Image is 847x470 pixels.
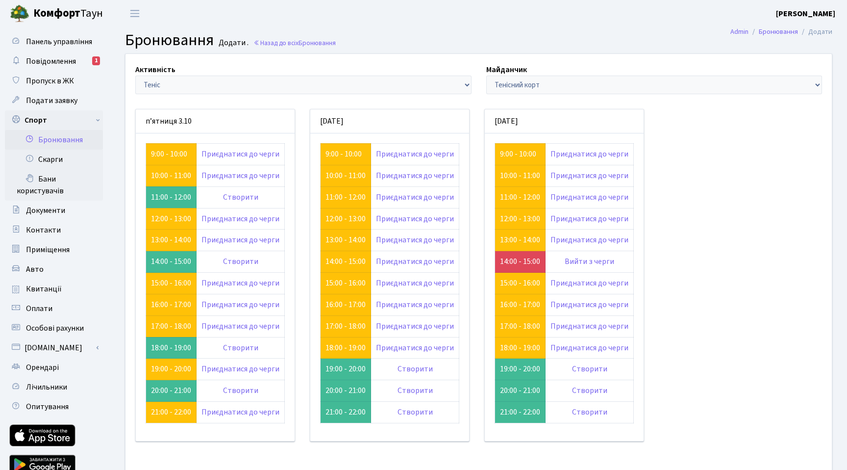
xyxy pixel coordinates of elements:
[33,5,103,22] span: Таун
[376,256,454,267] a: Приєднатися до черги
[253,38,336,48] a: Назад до всіхБронювання
[376,192,454,203] a: Приєднатися до черги
[201,213,279,224] a: Приєднатися до черги
[146,337,197,359] td: 18:00 - 19:00
[10,4,29,24] img: logo.png
[201,321,279,332] a: Приєднатися до черги
[500,149,536,159] a: 9:00 - 10:00
[572,385,607,396] a: Створити
[223,385,258,396] a: Створити
[572,364,607,374] a: Створити
[486,64,527,76] label: Майданчик
[325,170,366,181] a: 10:00 - 11:00
[325,256,366,267] a: 14:00 - 15:00
[26,95,77,106] span: Подати заявку
[26,382,67,392] span: Лічильники
[5,52,103,71] a: Повідомлення1
[398,407,433,418] a: Створити
[716,22,847,42] nav: breadcrumb
[325,149,362,159] a: 9:00 - 10:00
[5,110,103,130] a: Спорт
[201,299,279,310] a: Приєднатися до черги
[223,192,258,203] a: Створити
[217,38,249,48] small: Додати .
[376,342,454,353] a: Приєднатися до черги
[325,321,366,332] a: 17:00 - 18:00
[201,278,279,288] a: Приєднатися до черги
[26,56,76,67] span: Повідомлення
[376,235,454,245] a: Приєднатися до черги
[123,5,147,22] button: Переключити навігацію
[500,342,540,353] a: 18:00 - 19:00
[376,149,454,159] a: Приєднатися до черги
[5,169,103,201] a: Бани користувачів
[26,284,62,294] span: Квитанції
[146,380,197,402] td: 20:00 - 21:00
[26,205,65,216] span: Документи
[550,235,628,245] a: Приєднатися до черги
[500,321,540,332] a: 17:00 - 18:00
[5,240,103,260] a: Приміщення
[26,36,92,47] span: Панель управління
[201,407,279,418] a: Приєднатися до черги
[398,385,433,396] a: Створити
[5,338,103,358] a: [DOMAIN_NAME]
[500,213,540,224] a: 12:00 - 13:00
[500,235,540,245] a: 13:00 - 14:00
[730,26,748,37] a: Admin
[26,225,61,235] span: Контакти
[500,256,540,267] a: 14:00 - 15:00
[398,364,433,374] a: Створити
[151,170,191,181] a: 10:00 - 11:00
[550,278,628,288] a: Приєднатися до черги
[5,318,103,338] a: Особові рахунки
[5,150,103,169] a: Скарги
[310,109,469,133] div: [DATE]
[5,130,103,150] a: Бронювання
[376,278,454,288] a: Приєднатися до черги
[151,235,191,245] a: 13:00 - 14:00
[550,192,628,203] a: Приєднатися до черги
[495,359,546,380] td: 19:00 - 20:00
[5,279,103,299] a: Квитанції
[5,201,103,220] a: Документи
[500,192,540,203] a: 11:00 - 12:00
[376,213,454,224] a: Приєднатися до черги
[125,29,214,52] span: Бронювання
[33,5,80,21] b: Комфорт
[500,278,540,288] a: 15:00 - 16:00
[26,244,70,255] span: Приміщення
[26,401,69,412] span: Опитування
[500,299,540,310] a: 16:00 - 17:00
[5,32,103,52] a: Панель управління
[151,364,191,374] a: 19:00 - 20:00
[325,192,366,203] a: 11:00 - 12:00
[5,260,103,279] a: Авто
[5,91,103,110] a: Подати заявку
[550,299,628,310] a: Приєднатися до черги
[136,109,295,133] div: п’ятниця 3.10
[321,380,371,402] td: 20:00 - 21:00
[376,321,454,332] a: Приєднатися до черги
[325,235,366,245] a: 13:00 - 14:00
[201,235,279,245] a: Приєднатися до черги
[325,342,366,353] a: 18:00 - 19:00
[495,380,546,402] td: 20:00 - 21:00
[5,71,103,91] a: Пропуск в ЖК
[151,321,191,332] a: 17:00 - 18:00
[325,213,366,224] a: 12:00 - 13:00
[5,397,103,417] a: Опитування
[146,251,197,273] td: 14:00 - 15:00
[321,402,371,423] td: 21:00 - 22:00
[299,38,336,48] span: Бронювання
[151,278,191,288] a: 15:00 - 16:00
[223,256,258,267] a: Створити
[5,299,103,318] a: Оплати
[26,76,74,86] span: Пропуск в ЖК
[5,358,103,377] a: Орендарі
[485,109,644,133] div: [DATE]
[325,299,366,310] a: 16:00 - 17:00
[376,170,454,181] a: Приєднатися до черги
[201,149,279,159] a: Приєднатися до черги
[146,186,197,208] td: 11:00 - 12:00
